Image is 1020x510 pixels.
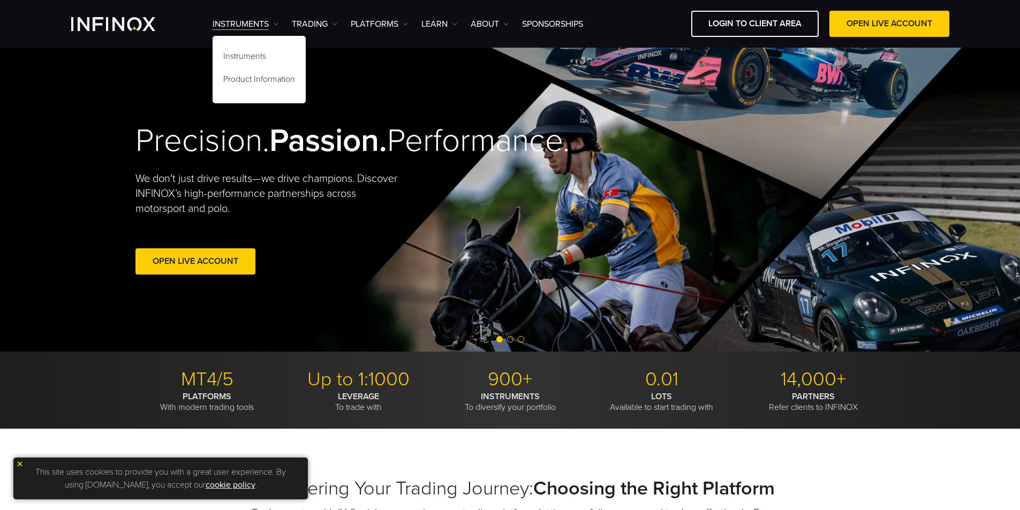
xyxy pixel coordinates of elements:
a: OPEN LIVE ACCOUNT [829,11,949,37]
a: Instruments [213,18,278,31]
p: 900+ [439,368,582,391]
p: 14,000+ [742,368,885,391]
a: TRADING [292,18,337,31]
a: Instruments [213,47,306,70]
span: Go to slide 1 [496,336,503,342]
p: MT4/5 [135,368,279,391]
strong: Passion. [269,121,387,160]
a: SPONSORSHIPS [522,18,583,31]
strong: LEVERAGE [338,391,379,402]
a: INFINOX Logo [71,17,180,31]
a: Open Live Account [135,248,255,275]
p: With modern trading tools [135,391,279,413]
strong: Choosing the Right Platform [533,477,775,500]
a: Learn [421,18,457,31]
strong: INSTRUMENTS [481,391,540,402]
a: PLATFORMS [351,18,408,31]
p: Available to start trading with [590,391,734,413]
a: ABOUT [471,18,509,31]
h2: Empowering Your Trading Journey: [135,477,885,500]
img: yellow close icon [16,460,24,468]
p: To trade with [287,391,430,413]
span: Go to slide 2 [507,336,513,342]
p: To diversify your portfolio [439,391,582,413]
p: Refer clients to INFINOX [742,391,885,413]
a: cookie policy [206,479,255,490]
strong: LOTS [651,391,672,402]
a: Product Information [213,70,306,93]
p: Up to 1:1000 [287,368,430,391]
strong: PLATFORMS [183,391,231,402]
p: 0.01 [590,368,734,391]
span: Go to slide 3 [518,336,524,342]
p: This site uses cookies to provide you with a great user experience. By using [DOMAIN_NAME], you a... [19,463,303,494]
p: We don't just drive results—we drive champions. Discover INFINOX’s high-performance partnerships ... [135,171,405,216]
h2: Precision. Performance. [135,121,473,161]
strong: PARTNERS [792,391,835,402]
a: LOGIN TO CLIENT AREA [691,11,819,37]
